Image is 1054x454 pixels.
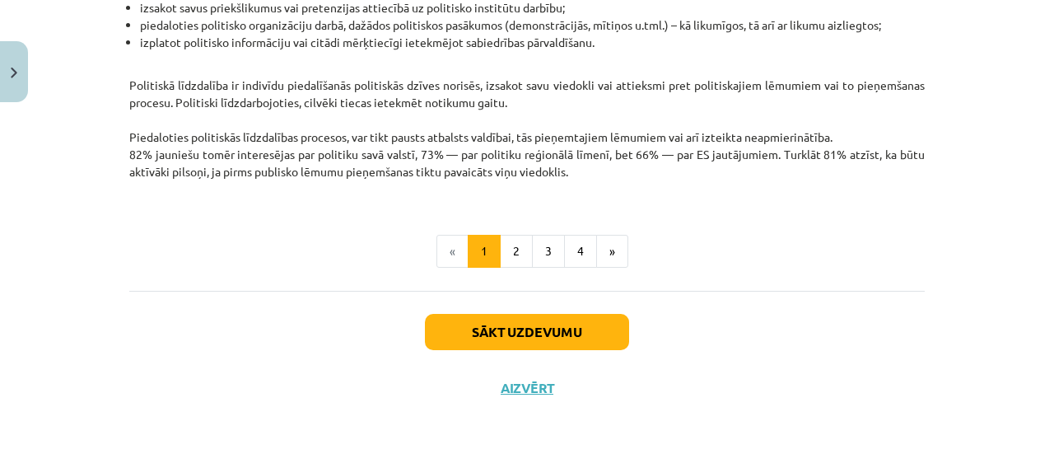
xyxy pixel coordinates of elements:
[500,235,533,268] button: 2
[596,235,628,268] button: »
[140,16,925,34] li: piedaloties politisko organizāciju darbā, dažādos politiskos pasākumos (demonstrācijās, mītiņos u...
[532,235,565,268] button: 3
[425,314,629,350] button: Sākt uzdevumu
[564,235,597,268] button: 4
[140,34,925,68] li: izplatot politisko informāciju vai citādi mērķtiecīgi ietekmējot sabiedrības pārvaldīšanu.
[11,68,17,78] img: icon-close-lesson-0947bae3869378f0d4975bcd49f059093ad1ed9edebbc8119c70593378902aed.svg
[468,235,501,268] button: 1
[129,77,925,198] p: Politiskā līdzdalība ir indivīdu piedalīšanās politiskās dzīves norisēs, izsakot savu viedokli va...
[129,235,925,268] nav: Page navigation example
[496,380,558,396] button: Aizvērt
